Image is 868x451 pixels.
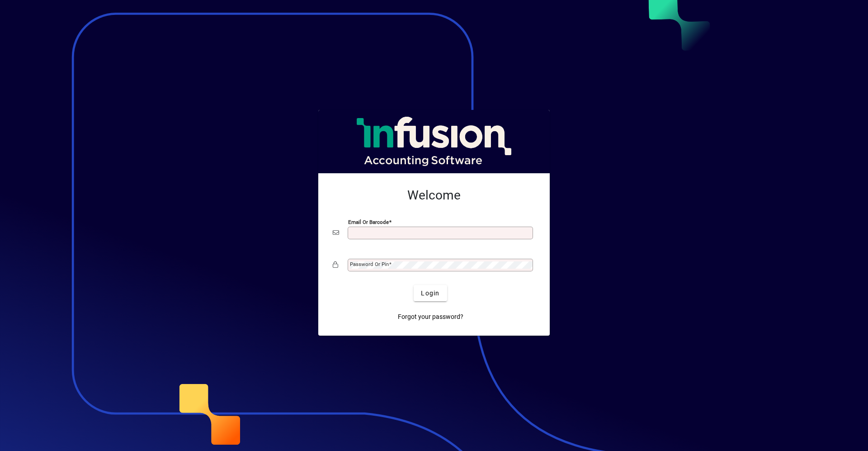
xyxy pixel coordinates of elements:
[421,289,439,298] span: Login
[350,261,389,267] mat-label: Password or Pin
[348,219,389,225] mat-label: Email or Barcode
[414,285,447,301] button: Login
[333,188,535,203] h2: Welcome
[398,312,463,322] span: Forgot your password?
[394,309,467,325] a: Forgot your password?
